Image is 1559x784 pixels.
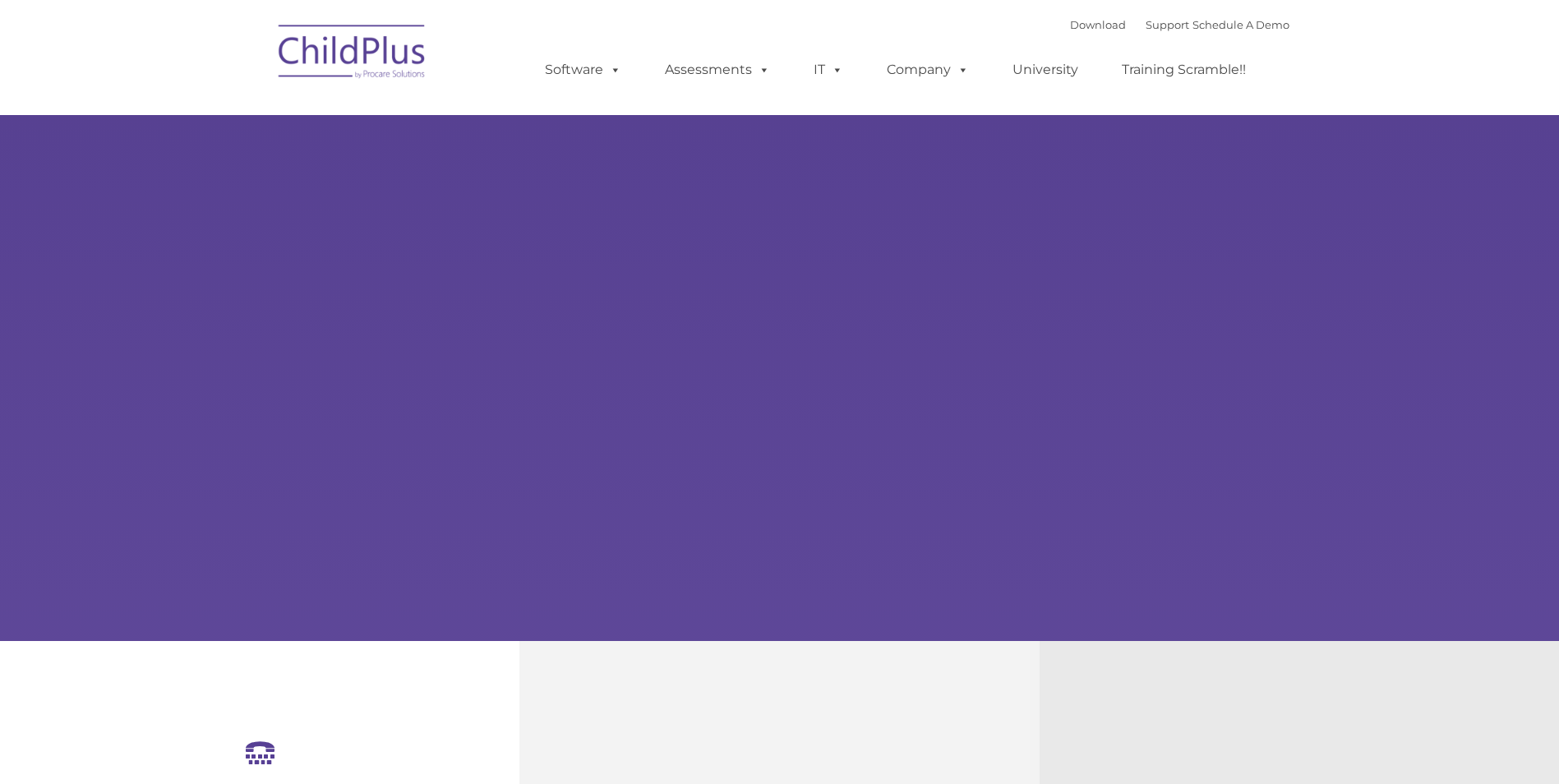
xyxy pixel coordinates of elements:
a: Company [870,53,985,86]
a: Assessments [648,53,786,86]
img: ChildPlus by Procare Solutions [270,13,435,95]
a: IT [797,53,860,86]
a: Support [1146,18,1189,31]
a: University [996,53,1095,86]
a: Schedule A Demo [1192,18,1289,31]
a: Download [1070,18,1126,31]
a: Software [528,53,638,86]
a: Training Scramble!! [1105,53,1262,86]
font: | [1070,18,1289,31]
